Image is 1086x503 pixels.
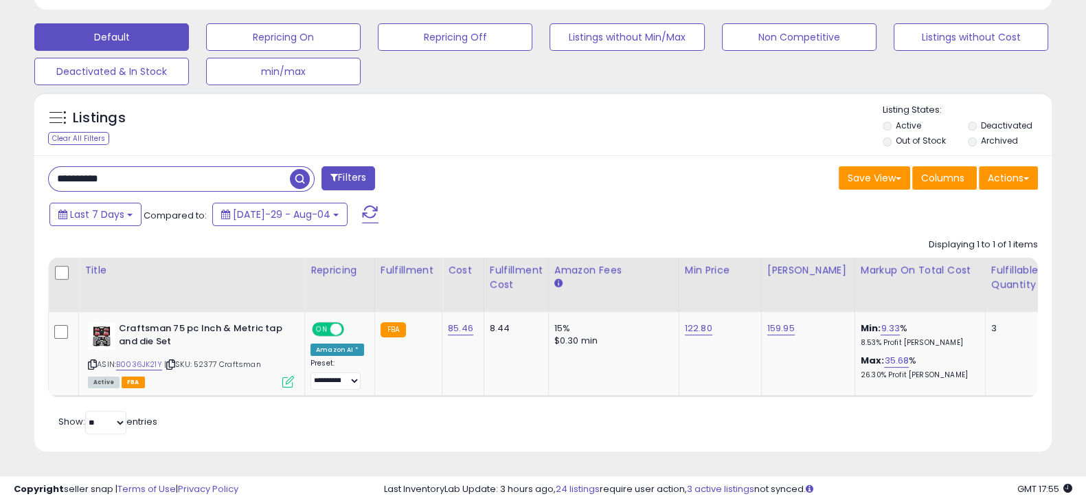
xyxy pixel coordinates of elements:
[861,263,980,278] div: Markup on Total Cost
[991,322,1034,335] div: 3
[310,263,369,278] div: Repricing
[554,335,668,347] div: $0.30 min
[212,203,348,226] button: [DATE]-29 - Aug-04
[178,482,238,495] a: Privacy Policy
[88,322,115,350] img: 51mEtJfwrqL._SL40_.jpg
[490,263,543,292] div: Fulfillment Cost
[122,377,145,388] span: FBA
[894,23,1048,51] button: Listings without Cost
[556,482,600,495] a: 24 listings
[14,482,64,495] strong: Copyright
[981,135,1018,146] label: Archived
[116,359,162,370] a: B0036JK21Y
[554,263,673,278] div: Amazon Fees
[839,166,910,190] button: Save View
[767,263,849,278] div: [PERSON_NAME]
[550,23,704,51] button: Listings without Min/Max
[233,208,330,221] span: [DATE]-29 - Aug-04
[1017,482,1072,495] span: 2025-08-12 17:55 GMT
[34,58,189,85] button: Deactivated & In Stock
[34,23,189,51] button: Default
[144,209,207,222] span: Compared to:
[881,322,900,335] a: 9.33
[883,104,1052,117] p: Listing States:
[861,322,975,348] div: %
[206,58,361,85] button: min/max
[310,344,364,356] div: Amazon AI *
[979,166,1038,190] button: Actions
[206,23,361,51] button: Repricing On
[321,166,375,190] button: Filters
[722,23,876,51] button: Non Competitive
[73,109,126,128] h5: Listings
[342,324,364,335] span: OFF
[912,166,977,190] button: Columns
[861,338,975,348] p: 8.53% Profit [PERSON_NAME]
[929,238,1038,252] div: Displaying 1 to 1 of 1 items
[921,171,964,185] span: Columns
[685,263,756,278] div: Min Price
[896,135,946,146] label: Out of Stock
[554,278,563,290] small: Amazon Fees.
[896,120,921,131] label: Active
[448,263,478,278] div: Cost
[554,322,668,335] div: 15%
[861,370,975,380] p: 26.30% Profit [PERSON_NAME]
[48,132,109,145] div: Clear All Filters
[49,203,142,226] button: Last 7 Days
[14,483,238,496] div: seller snap | |
[58,415,157,428] span: Show: entries
[981,120,1032,131] label: Deactivated
[991,263,1039,292] div: Fulfillable Quantity
[861,354,885,367] b: Max:
[861,355,975,380] div: %
[490,322,538,335] div: 8.44
[88,377,120,388] span: All listings currently available for purchase on Amazon
[313,324,330,335] span: ON
[767,322,795,335] a: 159.95
[84,263,299,278] div: Title
[855,258,985,312] th: The percentage added to the cost of goods (COGS) that forms the calculator for Min & Max prices.
[117,482,176,495] a: Terms of Use
[310,359,364,390] div: Preset:
[378,23,532,51] button: Repricing Off
[861,322,881,335] b: Min:
[884,354,909,368] a: 35.68
[687,482,754,495] a: 3 active listings
[448,322,473,335] a: 85.46
[685,322,712,335] a: 122.80
[119,322,286,351] b: Craftsman 75 pc Inch & Metric tap and die Set
[88,322,294,386] div: ASIN:
[381,263,436,278] div: Fulfillment
[164,359,261,370] span: | SKU: 52377 Craftsman
[381,322,406,337] small: FBA
[70,208,124,221] span: Last 7 Days
[384,483,1072,496] div: Last InventoryLab Update: 3 hours ago, require user action, not synced.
